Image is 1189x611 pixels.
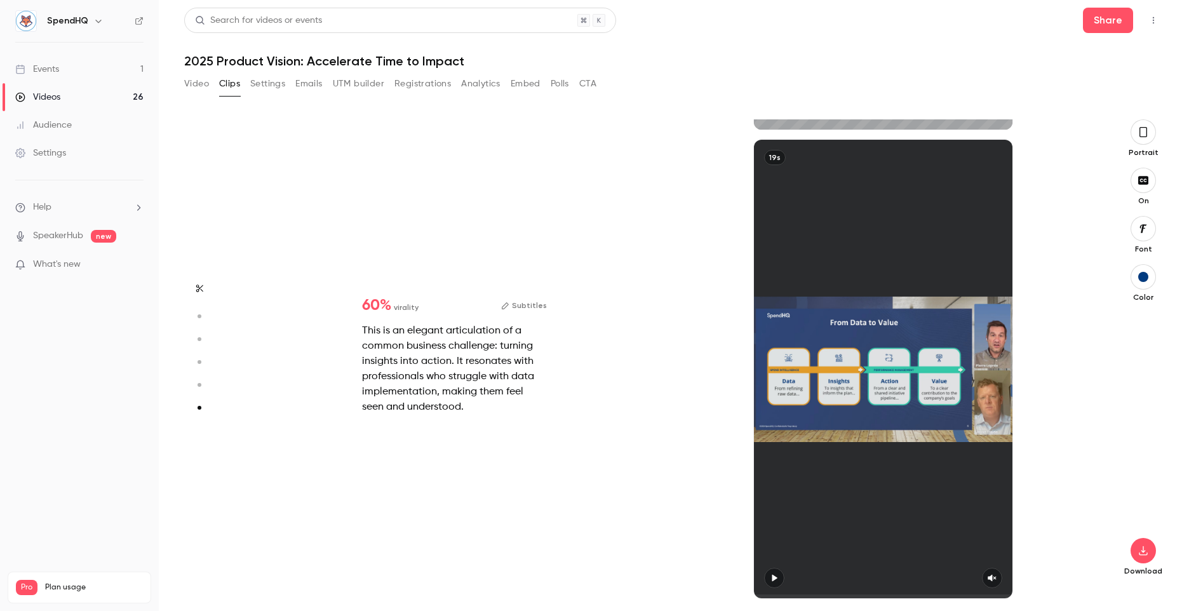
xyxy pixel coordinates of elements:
p: Portrait [1123,147,1164,158]
h1: 2025 Product Vision: Accelerate Time to Impact [184,53,1164,69]
button: Polls [551,74,569,94]
button: Top Bar Actions [1143,10,1164,30]
span: 60 % [362,298,391,313]
div: Settings [15,147,66,159]
p: Color [1123,292,1164,302]
a: SpeakerHub [33,229,83,243]
button: Share [1083,8,1133,33]
p: Download [1123,566,1164,576]
div: Videos [15,91,60,104]
button: Subtitles [501,298,547,313]
h6: SpendHQ [47,15,88,27]
button: CTA [579,74,596,94]
button: Registrations [394,74,451,94]
span: virality [394,302,419,313]
span: Plan usage [45,582,143,593]
li: help-dropdown-opener [15,201,144,214]
button: Embed [511,74,541,94]
div: This is an elegant articulation of a common business challenge: turning insights into action. It ... [362,323,547,415]
span: new [91,230,116,243]
div: Search for videos or events [195,14,322,27]
span: Pro [16,580,37,595]
span: What's new [33,258,81,271]
p: On [1123,196,1164,206]
p: Font [1123,244,1164,254]
div: Audience [15,119,72,131]
div: Events [15,63,59,76]
img: SpendHQ [16,11,36,31]
button: Video [184,74,209,94]
button: Analytics [461,74,500,94]
button: Clips [219,74,240,94]
button: UTM builder [333,74,384,94]
button: Emails [295,74,322,94]
span: Help [33,201,51,214]
button: Settings [250,74,285,94]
